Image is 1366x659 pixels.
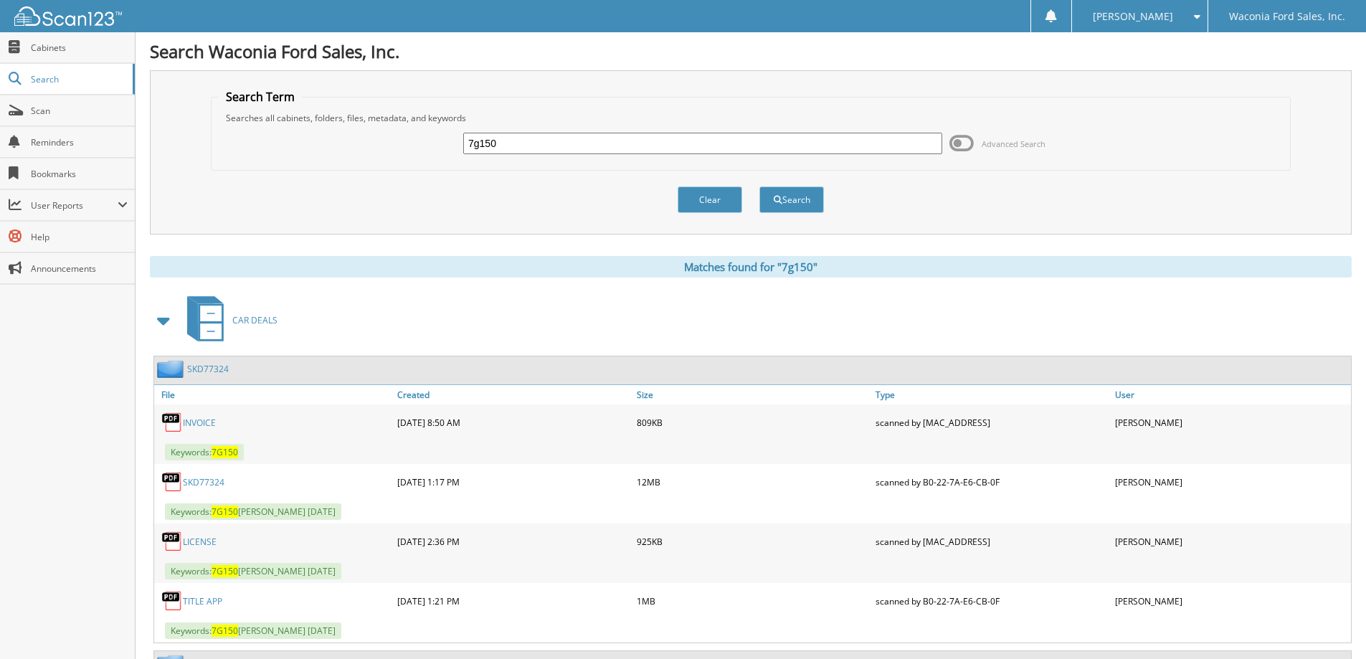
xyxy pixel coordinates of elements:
[1229,12,1345,21] span: Waconia Ford Sales, Inc.
[394,385,633,404] a: Created
[872,408,1111,437] div: scanned by [MAC_ADDRESS]
[759,186,824,213] button: Search
[183,417,216,429] a: INVOICE
[161,531,183,552] img: PDF.png
[1093,12,1173,21] span: [PERSON_NAME]
[678,186,742,213] button: Clear
[872,385,1111,404] a: Type
[154,385,394,404] a: File
[165,444,244,460] span: Keywords:
[31,105,128,117] span: Scan
[31,199,118,212] span: User Reports
[394,408,633,437] div: [DATE] 8:50 AM
[31,262,128,275] span: Announcements
[31,231,128,243] span: Help
[1111,527,1351,556] div: [PERSON_NAME]
[219,89,302,105] legend: Search Term
[161,412,183,433] img: PDF.png
[633,385,873,404] a: Size
[183,536,217,548] a: LICENSE
[31,136,128,148] span: Reminders
[31,73,125,85] span: Search
[633,587,873,615] div: 1MB
[150,39,1352,63] h1: Search Waconia Ford Sales, Inc.
[161,471,183,493] img: PDF.png
[1294,590,1366,659] iframe: Chat Widget
[633,408,873,437] div: 809KB
[212,446,238,458] span: 7G150
[872,587,1111,615] div: scanned by B0-22-7A-E6-CB-0F
[157,360,187,378] img: folder2.png
[872,468,1111,496] div: scanned by B0-22-7A-E6-CB-0F
[394,468,633,496] div: [DATE] 1:17 PM
[212,565,238,577] span: 7G150
[394,587,633,615] div: [DATE] 1:21 PM
[165,563,341,579] span: Keywords: [PERSON_NAME] [DATE]
[161,590,183,612] img: PDF.png
[1111,385,1351,404] a: User
[150,256,1352,278] div: Matches found for "7g150"
[982,138,1045,149] span: Advanced Search
[219,112,1283,124] div: Searches all cabinets, folders, files, metadata, and keywords
[183,595,222,607] a: TITLE APP
[165,503,341,520] span: Keywords: [PERSON_NAME] [DATE]
[872,527,1111,556] div: scanned by [MAC_ADDRESS]
[31,168,128,180] span: Bookmarks
[183,476,224,488] a: SKD77324
[1111,587,1351,615] div: [PERSON_NAME]
[179,292,278,349] a: CAR DEALS
[212,625,238,637] span: 7G150
[165,622,341,639] span: Keywords: [PERSON_NAME] [DATE]
[187,363,229,375] a: SKD77324
[633,527,873,556] div: 925KB
[394,527,633,556] div: [DATE] 2:36 PM
[1111,468,1351,496] div: [PERSON_NAME]
[14,6,122,26] img: scan123-logo-white.svg
[212,506,238,518] span: 7G150
[633,468,873,496] div: 12MB
[31,42,128,54] span: Cabinets
[232,314,278,326] span: CAR DEALS
[1111,408,1351,437] div: [PERSON_NAME]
